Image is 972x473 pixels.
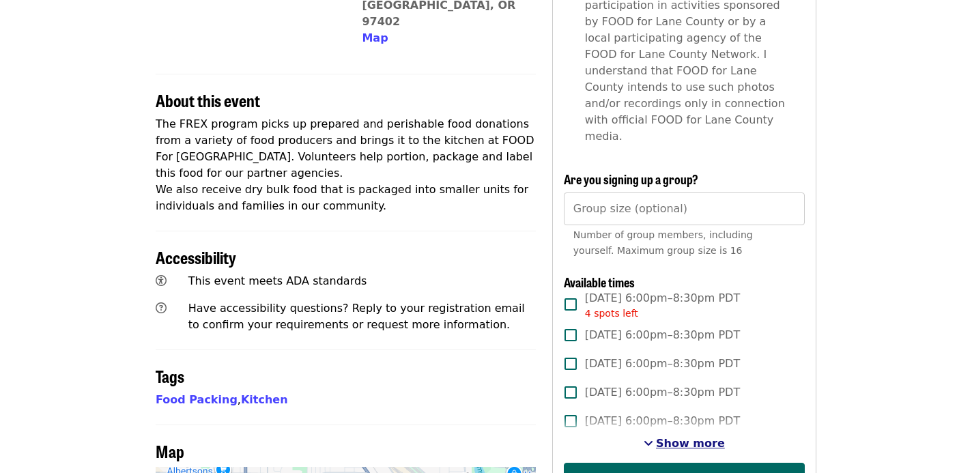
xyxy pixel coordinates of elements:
span: Available times [564,273,635,291]
span: [DATE] 6:00pm–8:30pm PDT [585,327,740,343]
i: question-circle icon [156,302,167,315]
span: Accessibility [156,245,236,269]
span: [DATE] 6:00pm–8:30pm PDT [585,413,740,429]
span: , [156,393,241,406]
a: Food Packing [156,393,238,406]
span: Map [362,31,388,44]
i: universal-access icon [156,274,167,287]
span: Map [156,439,184,463]
span: 4 spots left [585,308,638,319]
span: About this event [156,88,260,112]
span: Number of group members, including yourself. Maximum group size is 16 [573,229,753,256]
p: The FREX program picks up prepared and perishable food donations from a variety of food producers... [156,116,536,214]
a: Kitchen [241,393,288,406]
span: This event meets ADA standards [188,274,367,287]
span: Show more [656,437,725,450]
input: [object Object] [564,192,805,225]
span: Have accessibility questions? Reply to your registration email to confirm your requirements or re... [188,302,525,331]
span: [DATE] 6:00pm–8:30pm PDT [585,290,740,321]
button: See more timeslots [644,435,725,452]
button: Map [362,30,388,46]
span: [DATE] 6:00pm–8:30pm PDT [585,384,740,401]
span: [DATE] 6:00pm–8:30pm PDT [585,356,740,372]
span: Tags [156,364,184,388]
span: Are you signing up a group? [564,170,698,188]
